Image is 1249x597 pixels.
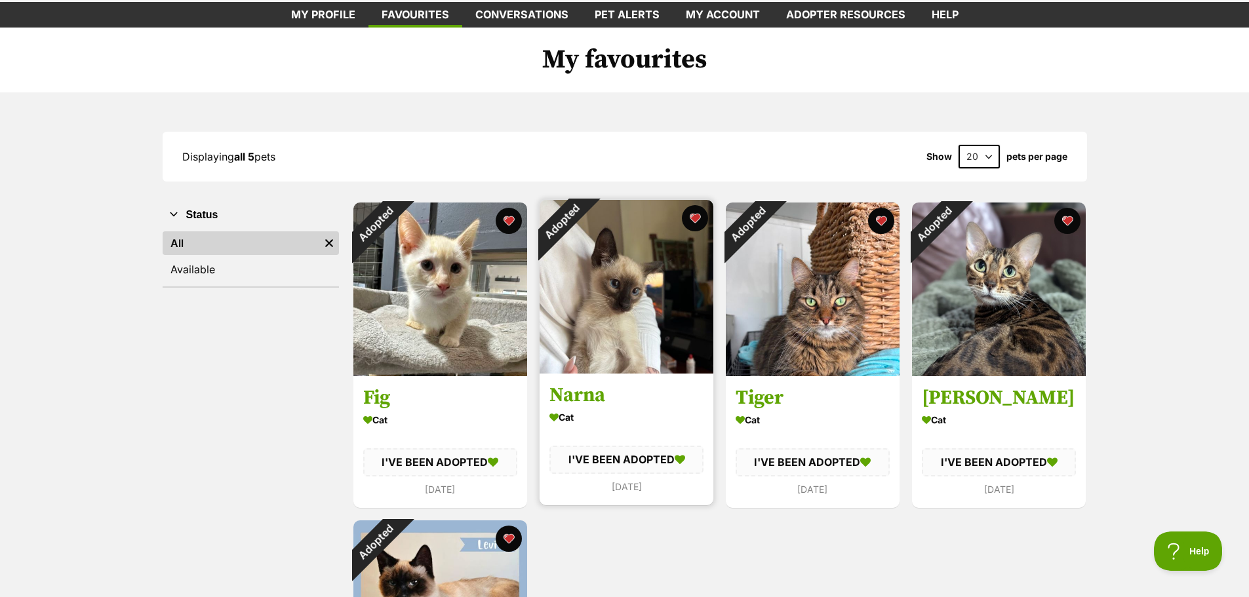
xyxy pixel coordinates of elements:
button: favourite [868,208,894,234]
a: [PERSON_NAME] Cat I'VE BEEN ADOPTED [DATE] favourite [912,376,1086,508]
a: Available [163,258,339,281]
span: Displaying pets [182,150,275,163]
a: Fig Cat I'VE BEEN ADOPTED [DATE] favourite [353,376,527,508]
h3: Tiger [736,386,890,411]
a: Pet alerts [582,2,673,28]
a: Adopted [912,366,1086,379]
button: favourite [682,205,708,231]
a: Help [919,2,972,28]
h3: [PERSON_NAME] [922,386,1076,411]
a: My profile [278,2,368,28]
div: Adopted [336,503,414,581]
button: Status [163,206,339,223]
div: [DATE] [736,480,890,498]
div: Adopted [894,185,972,263]
a: Tiger Cat I'VE BEEN ADOPTED [DATE] favourite [726,376,900,508]
a: conversations [462,2,582,28]
img: Narna [540,200,713,374]
div: I'VE BEEN ADOPTED [363,449,517,476]
div: Cat [549,408,704,427]
a: My account [673,2,773,28]
h3: Narna [549,383,704,408]
iframe: Help Scout Beacon - Open [1154,531,1223,571]
div: Cat [922,411,1076,430]
div: I'VE BEEN ADOPTED [736,449,890,476]
img: Tiger [726,202,900,376]
button: favourite [496,208,522,234]
div: Status [163,229,339,286]
div: Cat [363,411,517,430]
strong: all 5 [234,150,254,163]
a: Adopted [726,366,900,379]
div: I'VE BEEN ADOPTED [549,446,704,474]
div: Adopted [708,185,786,263]
label: pets per page [1006,151,1067,162]
div: [DATE] [549,478,704,495]
button: favourite [1054,208,1080,234]
img: Fig [353,202,527,376]
img: Sarvani [912,202,1086,376]
h3: Fig [363,386,517,411]
div: [DATE] [922,480,1076,498]
a: Narna Cat I'VE BEEN ADOPTED [DATE] favourite [540,374,713,505]
div: Cat [736,411,890,430]
a: Adopted [540,363,713,376]
a: All [163,231,319,255]
div: [DATE] [363,480,517,498]
button: favourite [496,526,522,552]
span: Show [926,151,952,162]
a: Favourites [368,2,462,28]
div: Adopted [522,183,600,261]
a: Adopter resources [773,2,919,28]
a: Adopted [353,366,527,379]
div: Adopted [336,185,414,263]
a: Remove filter [319,231,339,255]
div: I'VE BEEN ADOPTED [922,449,1076,476]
